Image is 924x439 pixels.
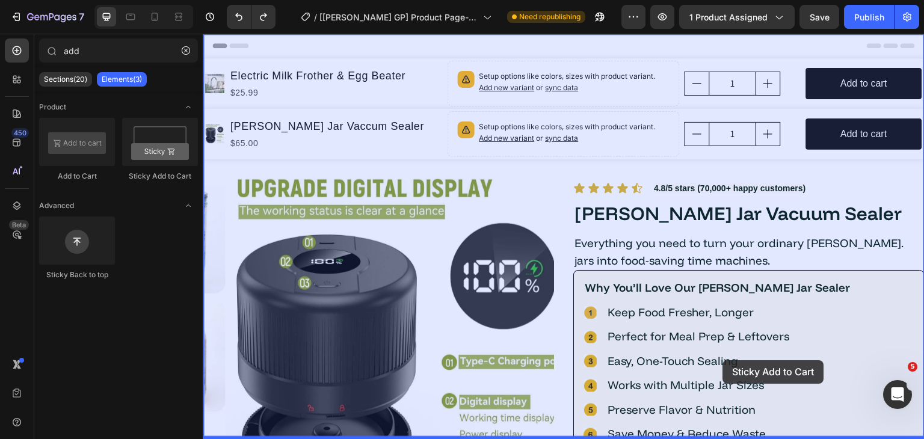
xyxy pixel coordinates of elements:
span: Toggle open [179,196,198,215]
div: Publish [854,11,884,23]
button: 7 [5,5,90,29]
span: Advanced [39,200,74,211]
span: 5 [908,362,917,372]
button: 1 product assigned [679,5,795,29]
div: Sticky Back to top [39,269,115,280]
button: Save [799,5,839,29]
span: 1 product assigned [689,11,768,23]
button: Publish [844,5,895,29]
p: 7 [79,10,84,24]
span: [[PERSON_NAME] GP] Product Page- Designed by [PERSON_NAME] [319,11,478,23]
div: Add to Cart [39,171,115,182]
div: Undo/Redo [227,5,276,29]
span: Toggle open [179,97,198,117]
p: Sections(20) [44,75,87,84]
iframe: Intercom live chat [883,380,912,409]
div: Beta [9,220,29,230]
iframe: Design area [203,34,924,439]
div: 450 [11,128,29,138]
span: Save [810,12,830,22]
span: / [314,11,317,23]
span: Need republishing [519,11,581,22]
input: Search Sections & Elements [39,38,198,63]
div: Sticky Add to Cart [122,171,198,182]
p: Elements(3) [102,75,142,84]
span: Product [39,102,66,112]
